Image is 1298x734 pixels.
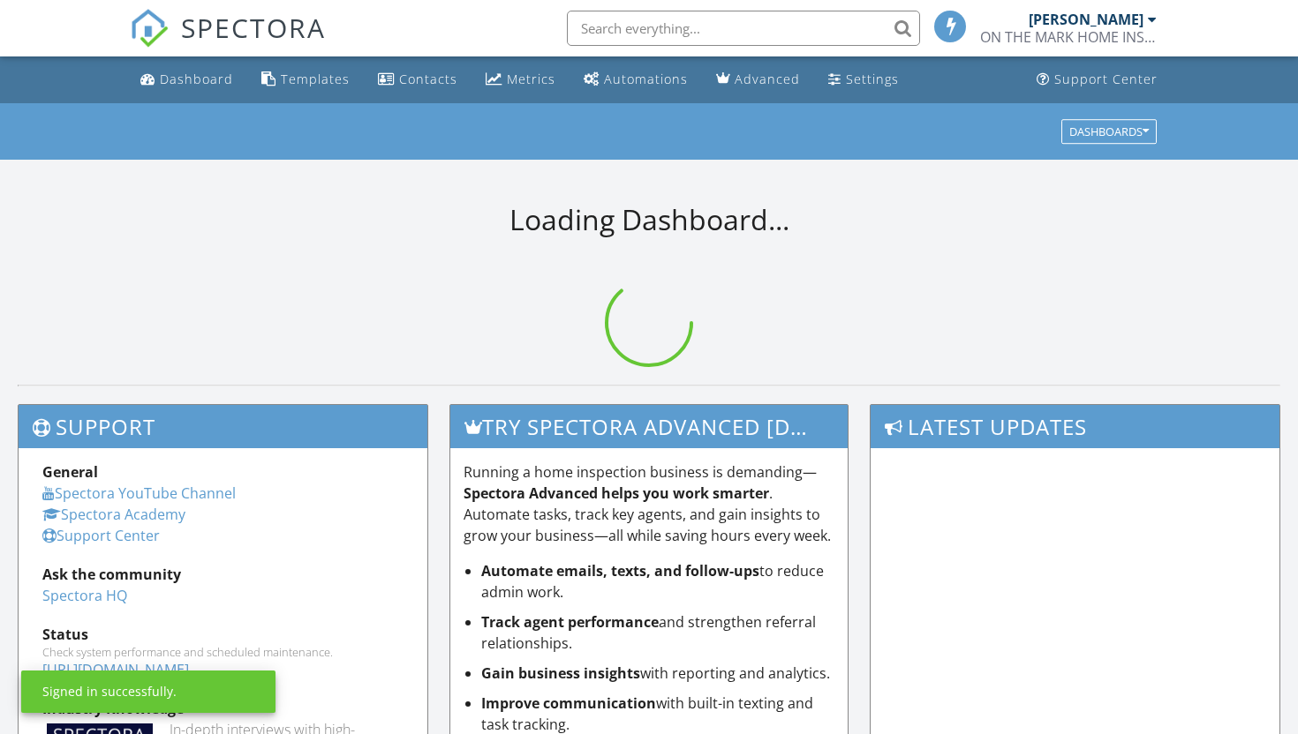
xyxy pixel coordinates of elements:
[1029,11,1143,28] div: [PERSON_NAME]
[464,483,769,503] strong: Spectora Advanced helps you work smarter
[577,64,695,96] a: Automations (Basic)
[464,461,835,546] p: Running a home inspection business is demanding— . Automate tasks, track key agents, and gain ins...
[507,71,555,87] div: Metrics
[42,645,404,659] div: Check system performance and scheduled maintenance.
[481,663,640,683] strong: Gain business insights
[871,405,1279,448] h3: Latest Updates
[735,71,800,87] div: Advanced
[42,483,236,503] a: Spectora YouTube Channel
[481,663,835,684] li: with reporting and analytics.
[42,462,98,482] strong: General
[42,683,177,700] div: Signed in successfully.
[604,71,688,87] div: Automations
[19,405,427,448] h3: Support
[481,693,656,713] strong: Improve communication
[254,64,357,96] a: Templates
[281,71,350,87] div: Templates
[42,526,160,545] a: Support Center
[130,9,169,48] img: The Best Home Inspection Software - Spectora
[1069,125,1149,138] div: Dashboards
[133,64,240,96] a: Dashboard
[980,28,1157,46] div: ON THE MARK HOME INSPECTIONS
[1054,71,1158,87] div: Support Center
[399,71,457,87] div: Contacts
[130,24,326,61] a: SPECTORA
[479,64,562,96] a: Metrics
[1061,119,1157,144] button: Dashboards
[42,624,404,645] div: Status
[567,11,920,46] input: Search everything...
[846,71,899,87] div: Settings
[821,64,906,96] a: Settings
[42,505,185,524] a: Spectora Academy
[481,612,659,632] strong: Track agent performance
[450,405,849,448] h3: Try spectora advanced [DATE]
[371,64,464,96] a: Contacts
[709,64,807,96] a: Advanced
[481,611,835,654] li: and strengthen referral relationships.
[42,586,127,605] a: Spectora HQ
[481,560,835,603] li: to reduce admin work.
[160,71,233,87] div: Dashboard
[42,660,189,679] a: [URL][DOMAIN_NAME]
[1030,64,1165,96] a: Support Center
[42,564,404,585] div: Ask the community
[181,9,326,46] span: SPECTORA
[481,561,759,580] strong: Automate emails, texts, and follow-ups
